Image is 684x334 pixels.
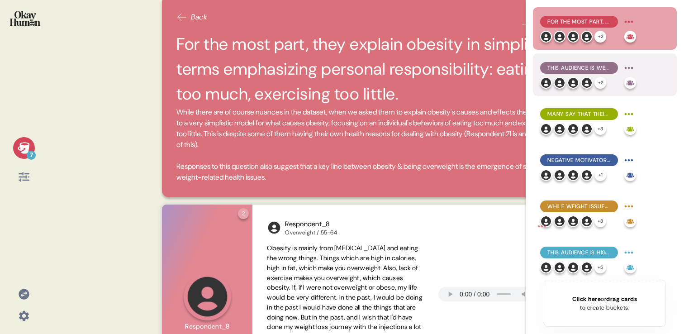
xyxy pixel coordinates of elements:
img: l1ibTKarBSWXLOhlfT5LxFP+OttMJpPJZDKZTCbz9PgHEggSPYjZSwEAAAAASUVORK5CYII= [540,169,552,181]
div: + 1 [594,169,606,181]
img: l1ibTKarBSWXLOhlfT5LxFP+OttMJpPJZDKZTCbz9PgHEggSPYjZSwEAAAAASUVORK5CYII= [581,77,593,89]
img: l1ibTKarBSWXLOhlfT5LxFP+OttMJpPJZDKZTCbz9PgHEggSPYjZSwEAAAAASUVORK5CYII= [581,262,593,273]
h2: For the most part, they explain obesity in simplistic terms emphasizing personal responsibility: ... [176,32,555,107]
img: l1ibTKarBSWXLOhlfT5LxFP+OttMJpPJZDKZTCbz9PgHEggSPYjZSwEAAAAASUVORK5CYII= [554,169,565,181]
div: + 2 [594,31,606,43]
div: + 3 [594,123,606,135]
div: or to create buckets. [572,295,637,312]
span: Many say that their weight struggles have cost them social possibilities, with mobility issues al... [547,110,611,118]
img: l1ibTKarBSWXLOhlfT5LxFP+OttMJpPJZDKZTCbz9PgHEggSPYjZSwEAAAAASUVORK5CYII= [554,77,565,89]
img: l1ibTKarBSWXLOhlfT5LxFP+OttMJpPJZDKZTCbz9PgHEggSPYjZSwEAAAAASUVORK5CYII= [581,215,593,227]
img: l1ibTKarBSWXLOhlfT5LxFP+OttMJpPJZDKZTCbz9PgHEggSPYjZSwEAAAAASUVORK5CYII= [567,215,579,227]
span: This audience is highly self-reliant, tending to prefer fitness programs & their own initiative t... [547,248,611,257]
img: l1ibTKarBSWXLOhlfT5LxFP+OttMJpPJZDKZTCbz9PgHEggSPYjZSwEAAAAASUVORK5CYII= [540,123,552,135]
span: Responses to this question also suggest that a key line between obesity & being overweight is the... [176,162,555,182]
img: l1ibTKarBSWXLOhlfT5LxFP+OttMJpPJZDKZTCbz9PgHEggSPYjZSwEAAAAASUVORK5CYII= [540,215,552,227]
img: l1ibTKarBSWXLOhlfT5LxFP+OttMJpPJZDKZTCbz9PgHEggSPYjZSwEAAAAASUVORK5CYII= [540,77,552,89]
div: + 5 [594,262,606,273]
div: Overweight / 55-64 [285,229,337,236]
img: l1ibTKarBSWXLOhlfT5LxFP+OttMJpPJZDKZTCbz9PgHEggSPYjZSwEAAAAASUVORK5CYII= [554,31,565,43]
div: Respondent_8 [285,219,337,229]
div: 2 [238,208,249,219]
img: l1ibTKarBSWXLOhlfT5LxFP+OttMJpPJZDKZTCbz9PgHEggSPYjZSwEAAAAASUVORK5CYII= [267,220,281,235]
img: l1ibTKarBSWXLOhlfT5LxFP+OttMJpPJZDKZTCbz9PgHEggSPYjZSwEAAAAASUVORK5CYII= [540,31,552,43]
img: l1ibTKarBSWXLOhlfT5LxFP+OttMJpPJZDKZTCbz9PgHEggSPYjZSwEAAAAASUVORK5CYII= [581,31,593,43]
span: While weight issues are often a lifelong problem, many say up-and-down cycles are common. [547,202,611,210]
img: l1ibTKarBSWXLOhlfT5LxFP+OttMJpPJZDKZTCbz9PgHEggSPYjZSwEAAAAASUVORK5CYII= [554,123,565,135]
img: l1ibTKarBSWXLOhlfT5LxFP+OttMJpPJZDKZTCbz9PgHEggSPYjZSwEAAAAASUVORK5CYII= [581,169,593,181]
img: l1ibTKarBSWXLOhlfT5LxFP+OttMJpPJZDKZTCbz9PgHEggSPYjZSwEAAAAASUVORK5CYII= [554,262,565,273]
img: l1ibTKarBSWXLOhlfT5LxFP+OttMJpPJZDKZTCbz9PgHEggSPYjZSwEAAAAASUVORK5CYII= [554,215,565,227]
span: Click here [572,295,601,303]
span: Back [191,12,207,23]
img: l1ibTKarBSWXLOhlfT5LxFP+OttMJpPJZDKZTCbz9PgHEggSPYjZSwEAAAAASUVORK5CYII= [567,77,579,89]
div: 7 [27,151,36,160]
span: Negative motivators to change were most common, but healthy connections with others can also spar... [547,156,611,164]
div: + 2 [594,77,606,89]
img: l1ibTKarBSWXLOhlfT5LxFP+OttMJpPJZDKZTCbz9PgHEggSPYjZSwEAAAAASUVORK5CYII= [540,262,552,273]
span: drag cards [606,295,637,303]
div: + 3 [594,215,606,227]
img: l1ibTKarBSWXLOhlfT5LxFP+OttMJpPJZDKZTCbz9PgHEggSPYjZSwEAAAAASUVORK5CYII= [567,169,579,181]
img: l1ibTKarBSWXLOhlfT5LxFP+OttMJpPJZDKZTCbz9PgHEggSPYjZSwEAAAAASUVORK5CYII= [567,31,579,43]
img: l1ibTKarBSWXLOhlfT5LxFP+OttMJpPJZDKZTCbz9PgHEggSPYjZSwEAAAAASUVORK5CYII= [567,123,579,135]
img: okayhuman.3b1b6348.png [10,11,40,26]
span: For the most part, they explain obesity in simplistic terms emphasizing personal responsibility: ... [547,18,611,26]
span: This audience is well aware of the physical health issues related to being overweight or obese. [547,64,611,72]
img: l1ibTKarBSWXLOhlfT5LxFP+OttMJpPJZDKZTCbz9PgHEggSPYjZSwEAAAAASUVORK5CYII= [567,262,579,273]
span: While there are of course nuances in the dataset, when we asked them to explain obesity's causes ... [176,107,555,149]
img: l1ibTKarBSWXLOhlfT5LxFP+OttMJpPJZDKZTCbz9PgHEggSPYjZSwEAAAAASUVORK5CYII= [581,123,593,135]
